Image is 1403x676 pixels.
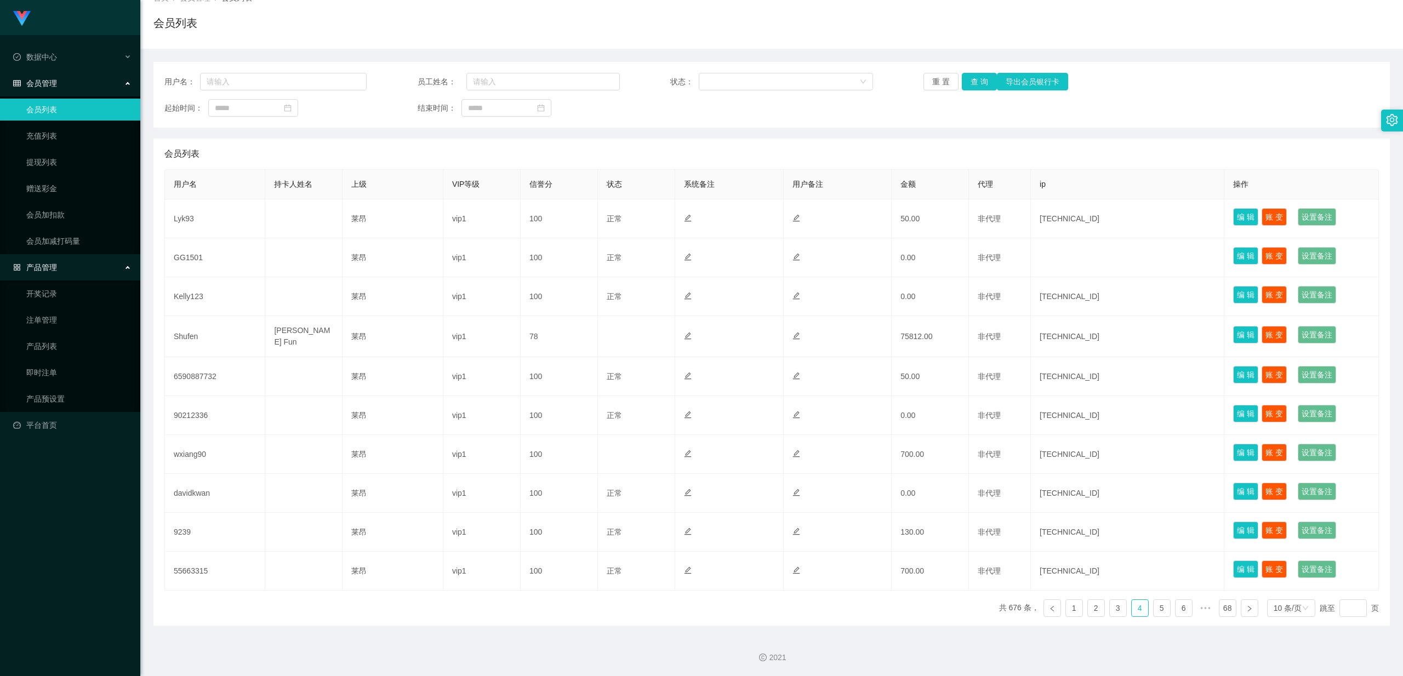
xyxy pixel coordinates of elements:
[1031,316,1224,357] td: [TECHNICAL_ID]
[792,566,800,574] i: 图标: edit
[978,180,993,188] span: 代理
[1065,599,1083,617] li: 1
[13,263,21,271] i: 图标: appstore-o
[997,73,1068,90] button: 导出会员银行卡
[607,528,622,536] span: 正常
[26,362,132,383] a: 即时注单
[892,513,969,552] td: 130.00
[443,316,521,357] td: vip1
[13,414,132,436] a: 图标: dashboard平台首页
[452,180,480,188] span: VIP等级
[26,204,132,226] a: 会员加扣款
[792,528,800,535] i: 图标: edit
[684,450,692,457] i: 图标: edit
[164,147,199,161] span: 会员列表
[26,151,132,173] a: 提现列表
[165,238,265,277] td: GG1501
[1031,435,1224,474] td: [TECHNICAL_ID]
[165,435,265,474] td: wxiang90
[200,73,367,90] input: 请输入
[343,357,443,396] td: 莱昂
[1298,444,1336,461] button: 设置备注
[26,388,132,410] a: 产品预设置
[607,566,622,575] span: 正常
[13,263,57,272] span: 产品管理
[521,238,598,277] td: 100
[684,180,715,188] span: 系统备注
[1131,599,1149,617] li: 4
[892,474,969,513] td: 0.00
[1109,599,1127,617] li: 3
[978,450,1001,459] span: 非代理
[521,316,598,357] td: 78
[684,489,692,496] i: 图标: edit
[684,528,692,535] i: 图标: edit
[521,396,598,435] td: 100
[1262,326,1287,343] button: 账 变
[1197,599,1214,617] li: 向后 5 页
[792,489,800,496] i: 图标: edit
[26,283,132,305] a: 开奖记录
[978,566,1001,575] span: 非代理
[165,277,265,316] td: Kelly123
[13,79,57,88] span: 会员管理
[1175,599,1193,617] li: 6
[1298,560,1336,578] button: 设置备注
[343,474,443,513] td: 莱昂
[1298,286,1336,303] button: 设置备注
[1233,208,1258,226] button: 编 辑
[978,372,1001,381] span: 非代理
[1262,444,1287,461] button: 账 变
[1241,599,1258,617] li: 下一页
[1031,357,1224,396] td: [TECHNICAL_ID]
[1153,599,1171,617] li: 5
[443,552,521,591] td: vip1
[1154,600,1170,616] a: 5
[165,316,265,357] td: Shufen
[1298,366,1336,383] button: 设置备注
[792,292,800,300] i: 图标: edit
[1066,600,1082,616] a: 1
[13,53,57,61] span: 数据中心
[343,552,443,591] td: 莱昂
[13,53,21,61] i: 图标: check-circle-o
[684,214,692,222] i: 图标: edit
[684,411,692,419] i: 图标: edit
[1233,483,1258,500] button: 编 辑
[978,214,1001,223] span: 非代理
[1233,326,1258,343] button: 编 辑
[792,372,800,380] i: 图标: edit
[607,214,622,223] span: 正常
[521,552,598,591] td: 100
[607,372,622,381] span: 正常
[343,435,443,474] td: 莱昂
[1386,114,1398,126] i: 图标: setting
[343,277,443,316] td: 莱昂
[792,180,823,188] span: 用户备注
[521,435,598,474] td: 100
[1087,599,1105,617] li: 2
[1262,286,1287,303] button: 账 变
[13,79,21,87] i: 图标: table
[418,102,461,114] span: 结束时间：
[1298,326,1336,343] button: 设置备注
[443,435,521,474] td: vip1
[962,73,997,90] button: 查 询
[1031,396,1224,435] td: [TECHNICAL_ID]
[521,513,598,552] td: 100
[1233,180,1248,188] span: 操作
[443,357,521,396] td: vip1
[1233,405,1258,422] button: 编 辑
[443,474,521,513] td: vip1
[1233,247,1258,265] button: 编 辑
[1040,180,1046,188] span: ip
[892,435,969,474] td: 700.00
[684,253,692,261] i: 图标: edit
[684,566,692,574] i: 图标: edit
[1233,366,1258,383] button: 编 辑
[1262,560,1287,578] button: 账 变
[165,199,265,238] td: Lyk93
[343,199,443,238] td: 莱昂
[892,199,969,238] td: 50.00
[165,357,265,396] td: 6590887732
